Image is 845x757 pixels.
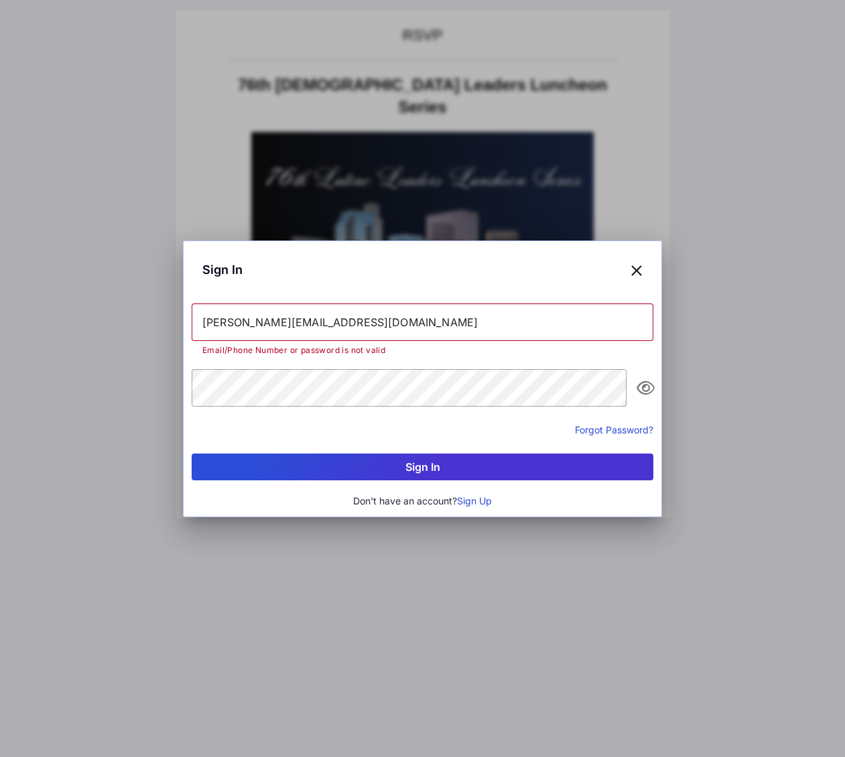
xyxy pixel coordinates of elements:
input: Email or Phone Number [192,303,653,341]
button: Sign In [192,454,653,480]
div: Don't have an account? [192,494,653,508]
button: Sign Up [457,494,492,508]
button: Forgot Password? [575,423,653,437]
span: Sign In [202,261,243,279]
i: appended action [637,380,653,396]
div: Email/Phone Number or password is not valid [202,346,643,354]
